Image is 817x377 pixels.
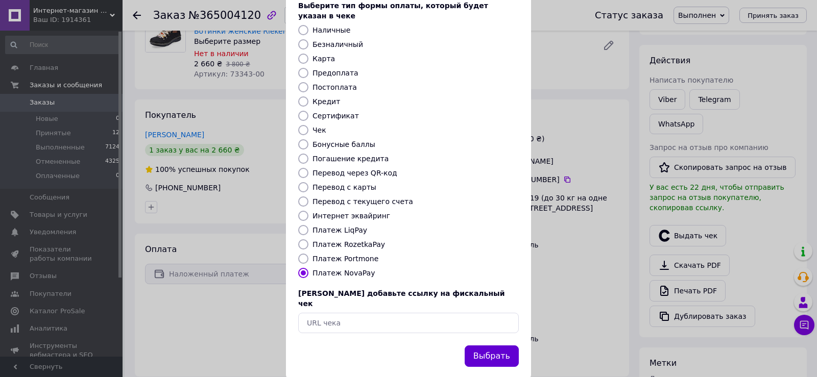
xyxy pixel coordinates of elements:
label: Платеж RozetkaPay [313,240,385,248]
label: Наличные [313,26,350,34]
label: Платеж LiqPay [313,226,367,234]
label: Интернет эквайринг [313,212,390,220]
input: URL чека [298,313,519,333]
label: Погашение кредита [313,155,389,163]
label: Перевод через QR-код [313,169,397,177]
label: Кредит [313,97,340,106]
button: Выбрать [465,345,519,367]
label: Чек [313,126,326,134]
label: Платеж Portmone [313,255,378,263]
label: Перевод с текущего счета [313,197,413,206]
label: Безналичный [313,40,363,48]
span: Выберите тип формы оплаты, который будет указан в чеке [298,2,488,20]
label: Перевод с карты [313,183,376,191]
label: Карта [313,55,335,63]
label: Постоплата [313,83,357,91]
span: [PERSON_NAME] добавьте ссылку на фискальный чек [298,289,505,308]
label: Сертификат [313,112,359,120]
label: Платеж NovaPay [313,269,375,277]
label: Бонусные баллы [313,140,375,148]
label: Предоплата [313,69,358,77]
